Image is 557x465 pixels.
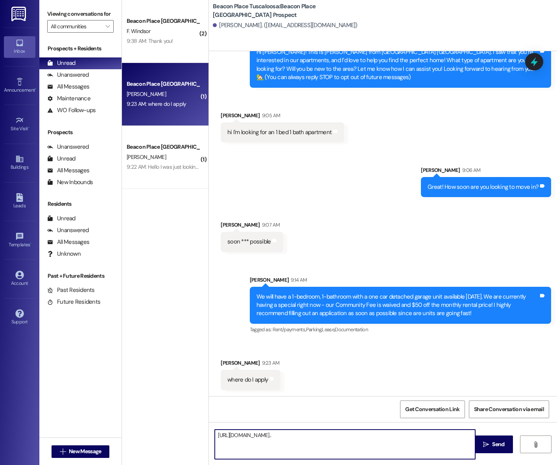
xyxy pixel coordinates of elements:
[492,440,504,448] span: Send
[127,143,199,151] div: Beacon Place [GEOGRAPHIC_DATA] Prospect
[39,44,122,53] div: Prospects + Residents
[69,447,101,456] span: New Message
[47,83,89,91] div: All Messages
[213,21,358,30] div: [PERSON_NAME]. ([EMAIL_ADDRESS][DOMAIN_NAME])
[47,178,93,186] div: New Inbounds
[4,268,35,290] a: Account
[60,448,66,455] i: 
[127,80,199,88] div: Beacon Place [GEOGRAPHIC_DATA] Prospect
[469,400,549,418] button: Share Conversation via email
[273,326,306,333] span: Rent/payments ,
[47,143,89,151] div: Unanswered
[47,94,90,103] div: Maintenance
[28,125,30,130] span: •
[47,166,89,175] div: All Messages
[227,238,271,246] div: soon *** possible
[533,441,539,448] i: 
[47,59,76,67] div: Unread
[260,359,279,367] div: 9:23 AM
[322,326,335,333] span: Lease ,
[127,100,186,107] div: 9:23 AM: where do I apply
[47,286,95,294] div: Past Residents
[213,2,370,19] b: Beacon Place Tuscaloosa: Beacon Place [GEOGRAPHIC_DATA] Prospect
[221,221,283,232] div: [PERSON_NAME]
[127,17,199,25] div: Beacon Place [GEOGRAPHIC_DATA] Prospect
[4,114,35,135] a: Site Visit •
[4,191,35,212] a: Leads
[47,250,81,258] div: Unknown
[306,326,322,333] span: Parking ,
[260,221,280,229] div: 9:07 AM
[256,293,539,318] div: We will have a 1-bedroom, 1-bathroom with a one car detached garage unit available [DATE]. We are...
[39,272,122,280] div: Past + Future Residents
[47,214,76,223] div: Unread
[289,276,307,284] div: 9:14 AM
[105,23,110,30] i: 
[127,28,150,35] span: F. Windsor
[51,20,101,33] input: All communities
[405,405,459,413] span: Get Conversation Link
[227,128,332,137] div: hi I'm looking for an 1 bed 1 bath apartment
[47,155,76,163] div: Unread
[30,241,31,246] span: •
[39,128,122,137] div: Prospects
[4,152,35,173] a: Buildings
[127,153,166,161] span: [PERSON_NAME]
[47,106,96,114] div: WO Follow-ups
[47,8,114,20] label: Viewing conversations for
[47,238,89,246] div: All Messages
[460,166,480,174] div: 9:06 AM
[475,435,513,453] button: Send
[47,298,100,306] div: Future Residents
[256,48,539,82] div: Hi [PERSON_NAME]! This is [PERSON_NAME] from [GEOGRAPHIC_DATA] [GEOGRAPHIC_DATA]. I saw that you’...
[35,86,36,92] span: •
[250,276,551,287] div: [PERSON_NAME]
[52,445,110,458] button: New Message
[400,400,465,418] button: Get Conversation Link
[421,166,551,177] div: [PERSON_NAME]
[127,163,243,170] div: 9:22 AM: Hello I was just looking Thank you anyway
[11,7,28,21] img: ResiDesk Logo
[474,405,544,413] span: Share Conversation via email
[4,36,35,57] a: Inbox
[127,90,166,98] span: [PERSON_NAME]
[127,37,173,44] div: 9:38 AM: Thank you!
[47,226,89,234] div: Unanswered
[221,359,280,370] div: [PERSON_NAME]
[47,71,89,79] div: Unanswered
[483,441,489,448] i: 
[227,376,268,384] div: where do I apply
[4,230,35,251] a: Templates •
[215,430,475,459] textarea: [URL][DOMAIN_NAME]..
[250,324,551,335] div: Tagged as:
[221,111,344,122] div: [PERSON_NAME]
[4,307,35,328] a: Support
[39,200,122,208] div: Residents
[428,183,539,191] div: Great! How soon are you looking to move in?
[260,111,280,120] div: 9:05 AM
[335,326,368,333] span: Documentation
